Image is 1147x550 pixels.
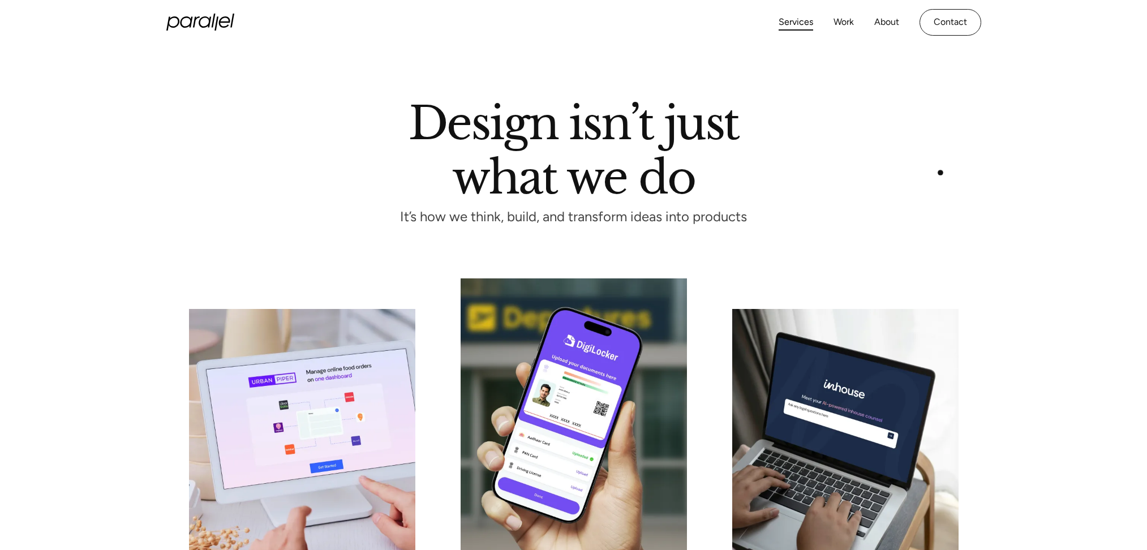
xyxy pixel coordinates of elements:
[874,14,899,31] a: About
[380,212,768,222] p: It’s how we think, build, and transform ideas into products
[920,9,981,36] a: Contact
[834,14,854,31] a: Work
[779,14,813,31] a: Services
[166,14,234,31] a: home
[409,101,739,194] h1: Design isn’t just what we do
